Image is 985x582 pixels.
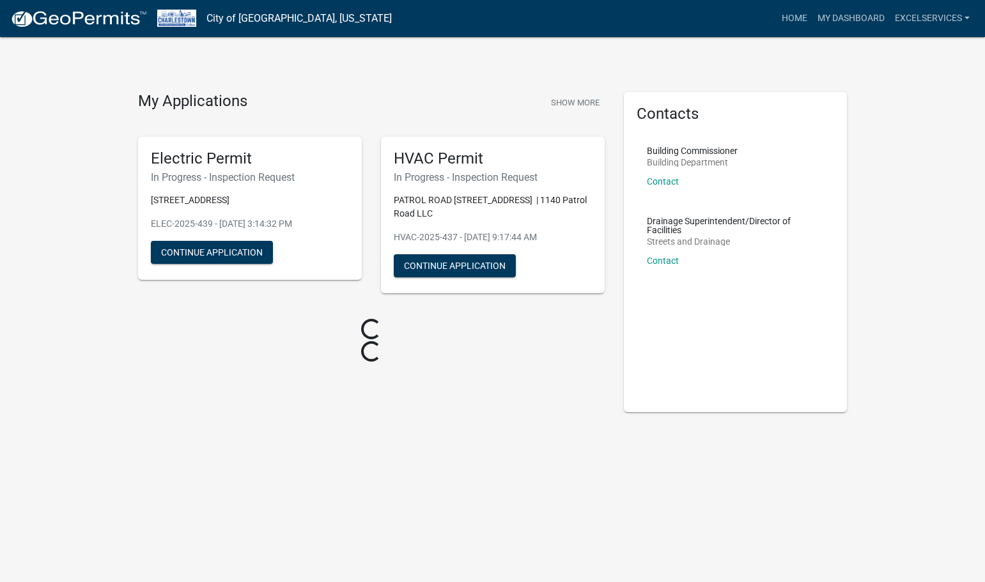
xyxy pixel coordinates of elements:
[151,241,273,264] button: Continue Application
[151,217,349,231] p: ELEC-2025-439 - [DATE] 3:14:32 PM
[394,254,516,277] button: Continue Application
[394,171,592,183] h6: In Progress - Inspection Request
[777,6,812,31] a: Home
[890,6,975,31] a: excelservices
[647,176,679,187] a: Contact
[647,237,825,246] p: Streets and Drainage
[647,256,679,266] a: Contact
[151,149,349,168] h5: Electric Permit
[151,194,349,207] p: [STREET_ADDRESS]
[546,92,605,113] button: Show More
[647,158,738,167] p: Building Department
[637,105,835,123] h5: Contacts
[138,92,247,111] h4: My Applications
[151,171,349,183] h6: In Progress - Inspection Request
[394,231,592,244] p: HVAC-2025-437 - [DATE] 9:17:44 AM
[206,8,392,29] a: City of [GEOGRAPHIC_DATA], [US_STATE]
[394,194,592,220] p: PATROL ROAD [STREET_ADDRESS] | 1140 Patrol Road LLC
[647,146,738,155] p: Building Commissioner
[812,6,890,31] a: My Dashboard
[157,10,196,27] img: City of Charlestown, Indiana
[647,217,825,234] p: Drainage Superintendent/Director of Facilities
[394,149,592,168] h5: HVAC Permit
